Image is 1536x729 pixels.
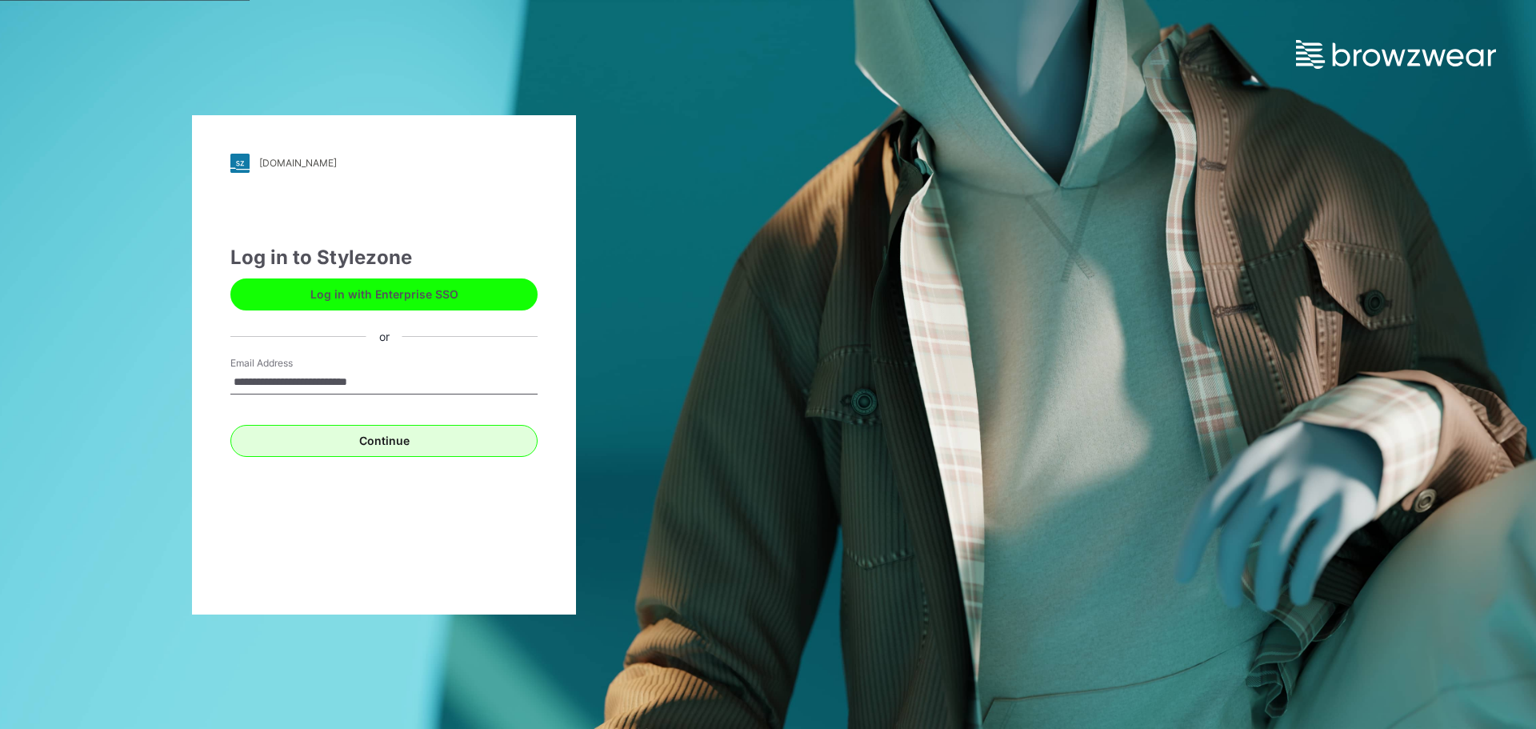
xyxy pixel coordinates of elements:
[230,425,538,457] button: Continue
[230,278,538,310] button: Log in with Enterprise SSO
[259,157,337,169] div: [DOMAIN_NAME]
[230,154,250,173] img: stylezone-logo.562084cfcfab977791bfbf7441f1a819.svg
[1296,40,1496,69] img: browzwear-logo.e42bd6dac1945053ebaf764b6aa21510.svg
[230,154,538,173] a: [DOMAIN_NAME]
[230,243,538,272] div: Log in to Stylezone
[366,328,402,345] div: or
[230,356,342,371] label: Email Address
